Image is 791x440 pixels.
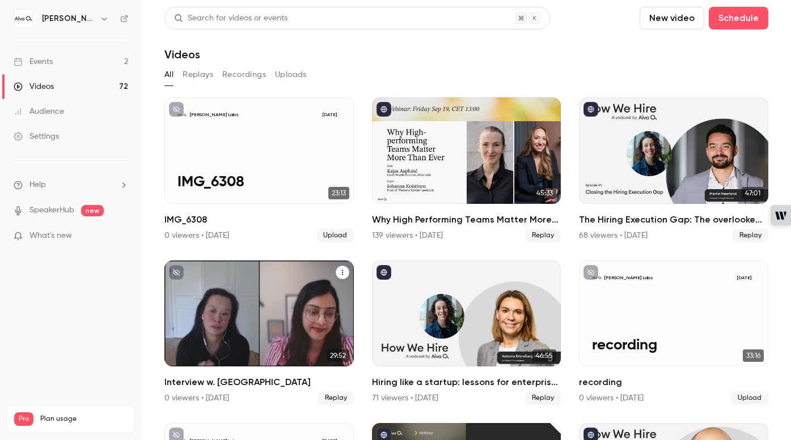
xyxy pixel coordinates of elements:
[579,230,648,241] div: 68 viewers • [DATE]
[579,97,768,242] a: 47:01The Hiring Execution Gap: The overlooked challenge holding teams back68 viewers • [DATE]Replay
[164,375,354,389] h2: Interview w. [GEOGRAPHIC_DATA]
[377,265,391,280] button: published
[319,110,341,120] span: [DATE]
[372,260,561,405] li: Hiring like a startup: lessons for enterprise growth
[14,10,32,28] img: Alva Labs
[29,230,72,242] span: What's new
[592,337,756,354] p: recording
[164,260,354,405] li: Interview w. Scania
[372,392,438,404] div: 71 viewers • [DATE]
[533,187,556,199] span: 45:33
[164,97,354,242] li: IMG_6308
[164,7,768,433] section: Videos
[29,179,46,191] span: Help
[318,391,354,405] span: Replay
[14,56,53,67] div: Events
[174,12,287,24] div: Search for videos or events
[14,81,54,92] div: Videos
[164,97,354,242] a: IMG_6308[PERSON_NAME] Labs[DATE]IMG_630823:13IMG_63080 viewers • [DATE]Upload
[222,66,266,84] button: Recordings
[81,205,104,216] span: new
[164,48,200,61] h1: Videos
[190,112,239,118] p: [PERSON_NAME] Labs
[14,106,64,117] div: Audience
[579,213,768,227] h2: The Hiring Execution Gap: The overlooked challenge holding teams back
[532,349,556,362] span: 46:55
[372,260,561,405] a: 46:55Hiring like a startup: lessons for enterprise growth71 viewers • [DATE]Replay
[604,275,653,281] p: [PERSON_NAME] Labs
[14,412,33,426] span: Pro
[579,375,768,389] h2: recording
[29,204,74,216] a: SpeakerHub
[164,392,229,404] div: 0 viewers • [DATE]
[164,213,354,227] h2: IMG_6308
[372,97,561,242] a: 45:33Why High Performing Teams Matter More than Ever139 viewers • [DATE]Replay
[709,7,768,29] button: Schedule
[169,102,184,117] button: unpublished
[583,102,598,117] button: published
[328,187,349,199] span: 23:13
[583,265,598,280] button: unpublished
[525,391,561,405] span: Replay
[327,349,349,362] span: 29:52
[377,102,391,117] button: published
[40,415,128,424] span: Plan usage
[164,66,174,84] button: All
[579,97,768,242] li: The Hiring Execution Gap: The overlooked challenge holding teams back
[525,229,561,242] span: Replay
[14,179,128,191] li: help-dropdown-opener
[183,66,213,84] button: Replays
[316,229,354,242] span: Upload
[164,260,354,405] a: 29:52Interview w. [GEOGRAPHIC_DATA]0 viewers • [DATE]Replay
[372,97,561,242] li: Why High Performing Teams Matter More than Ever
[275,66,307,84] button: Uploads
[579,392,644,404] div: 0 viewers • [DATE]
[372,375,561,389] h2: Hiring like a startup: lessons for enterprise growth
[733,229,768,242] span: Replay
[731,391,768,405] span: Upload
[14,131,59,142] div: Settings
[372,230,443,241] div: 139 viewers • [DATE]
[164,230,229,241] div: 0 viewers • [DATE]
[579,260,768,405] a: recording[PERSON_NAME] Labs[DATE]recording33:16recording0 viewers • [DATE]Upload
[742,187,764,199] span: 47:01
[42,13,95,24] h6: [PERSON_NAME] Labs
[743,349,764,362] span: 33:16
[177,174,341,191] p: IMG_6308
[733,273,755,283] span: [DATE]
[579,260,768,405] li: recording
[372,213,561,227] h2: Why High Performing Teams Matter More than Ever
[115,231,128,241] iframe: Noticeable Trigger
[169,265,184,280] button: unpublished
[640,7,704,29] button: New video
